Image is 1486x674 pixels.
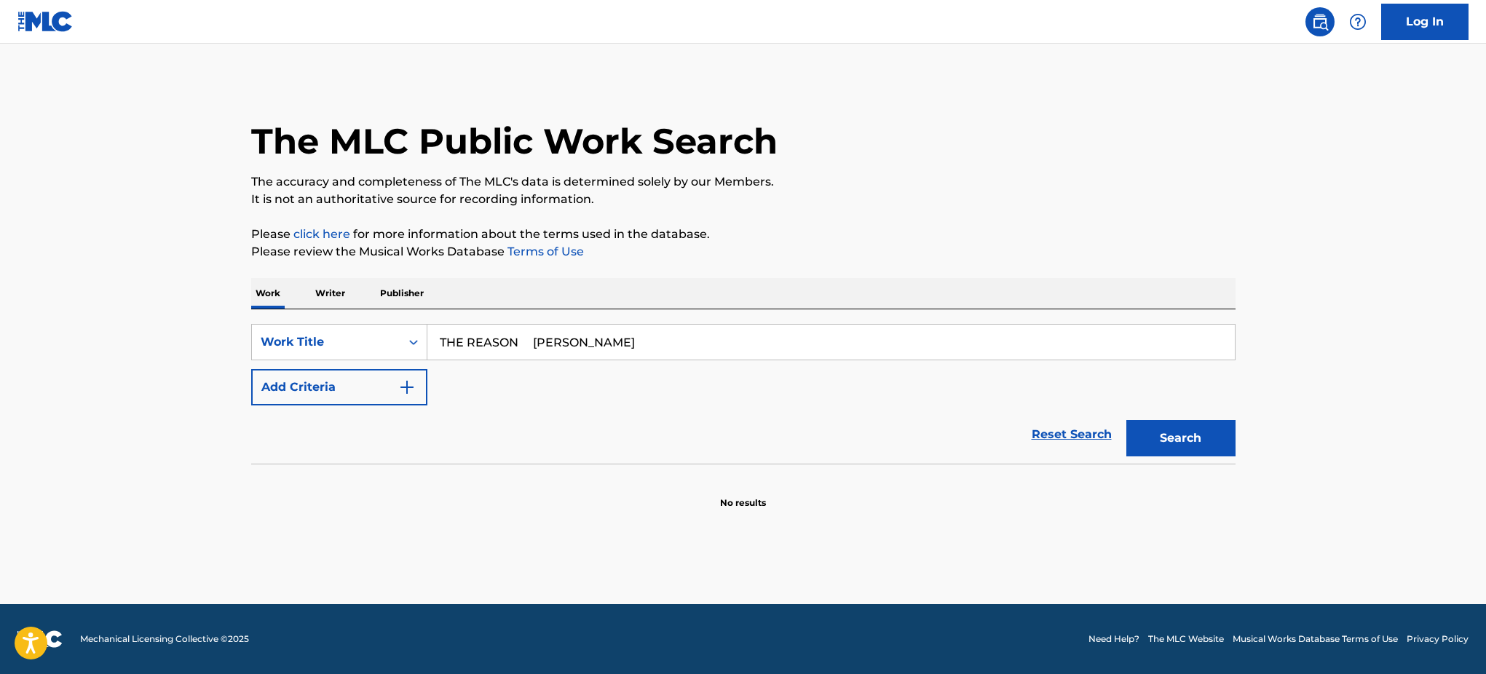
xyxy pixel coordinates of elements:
[261,333,392,351] div: Work Title
[1148,633,1224,646] a: The MLC Website
[251,369,427,405] button: Add Criteria
[505,245,584,258] a: Terms of Use
[1349,13,1367,31] img: help
[1233,633,1398,646] a: Musical Works Database Terms of Use
[311,278,349,309] p: Writer
[251,191,1236,208] p: It is not an authoritative source for recording information.
[251,324,1236,464] form: Search Form
[251,278,285,309] p: Work
[251,243,1236,261] p: Please review the Musical Works Database
[376,278,428,309] p: Publisher
[1311,13,1329,31] img: search
[1024,419,1119,451] a: Reset Search
[1126,420,1236,456] button: Search
[1343,7,1372,36] div: Help
[17,11,74,32] img: MLC Logo
[17,630,63,648] img: logo
[720,479,766,510] p: No results
[1088,633,1139,646] a: Need Help?
[251,173,1236,191] p: The accuracy and completeness of The MLC's data is determined solely by our Members.
[80,633,249,646] span: Mechanical Licensing Collective © 2025
[1305,7,1335,36] a: Public Search
[398,378,416,396] img: 9d2ae6d4665cec9f34b9.svg
[251,119,778,163] h1: The MLC Public Work Search
[293,227,350,241] a: click here
[251,226,1236,243] p: Please for more information about the terms used in the database.
[1407,633,1469,646] a: Privacy Policy
[1381,4,1469,40] a: Log In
